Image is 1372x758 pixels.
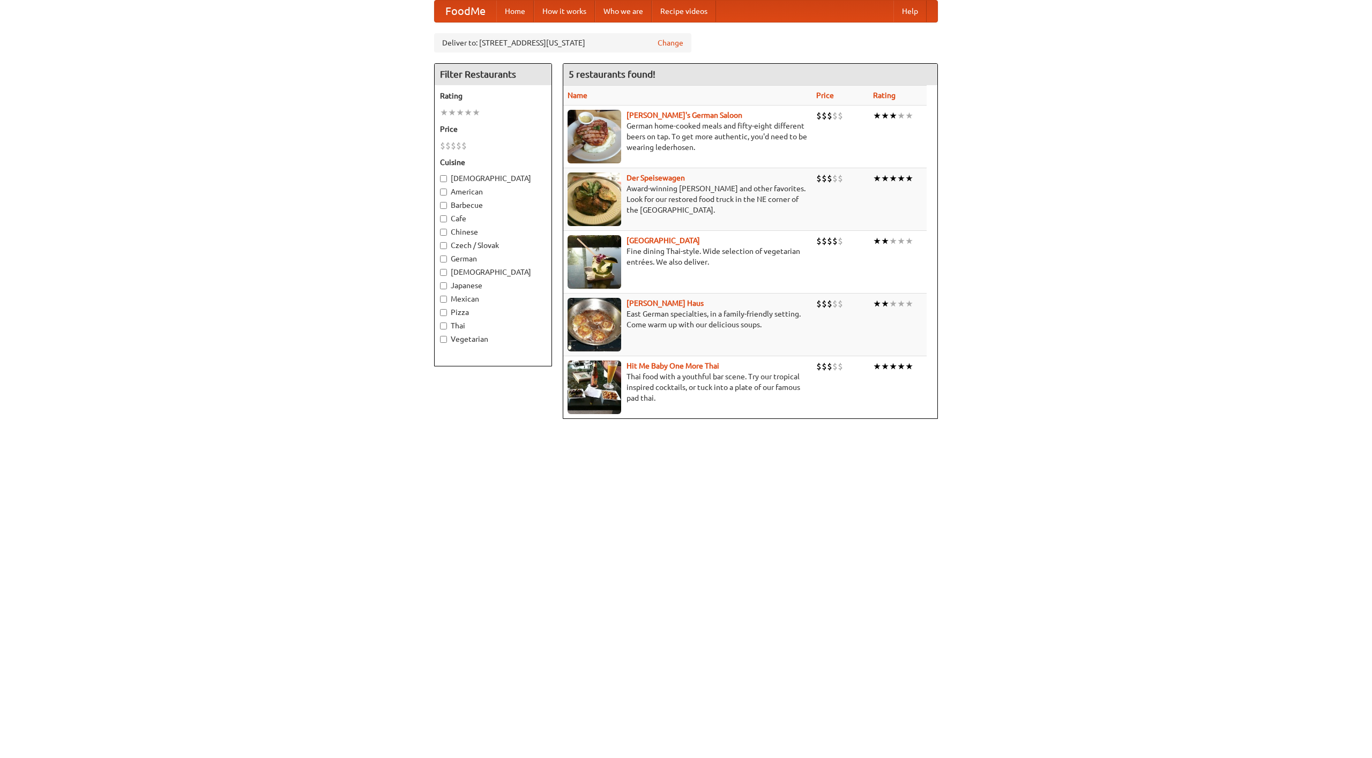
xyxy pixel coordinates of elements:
[568,172,621,226] img: speisewagen.jpg
[905,235,913,247] li: ★
[889,298,897,310] li: ★
[816,172,822,184] li: $
[440,334,546,344] label: Vegetarian
[627,362,719,370] b: Hit Me Baby One More Thai
[456,107,464,118] li: ★
[568,183,808,215] p: Award-winning [PERSON_NAME] and other favorites. Look for our restored food truck in the NE corne...
[627,174,685,182] a: Der Speisewagen
[440,294,546,304] label: Mexican
[440,229,447,236] input: Chinese
[897,235,905,247] li: ★
[440,140,445,152] li: $
[881,361,889,372] li: ★
[496,1,534,22] a: Home
[838,235,843,247] li: $
[461,140,467,152] li: $
[889,235,897,247] li: ★
[827,110,832,122] li: $
[838,172,843,184] li: $
[472,107,480,118] li: ★
[822,110,827,122] li: $
[435,64,551,85] h4: Filter Restaurants
[838,298,843,310] li: $
[905,361,913,372] li: ★
[434,33,691,52] div: Deliver to: [STREET_ADDRESS][US_STATE]
[822,172,827,184] li: $
[897,361,905,372] li: ★
[889,110,897,122] li: ★
[832,298,838,310] li: $
[435,1,496,22] a: FoodMe
[905,172,913,184] li: ★
[595,1,652,22] a: Who we are
[534,1,595,22] a: How it works
[873,298,881,310] li: ★
[448,107,456,118] li: ★
[440,267,546,277] label: [DEMOGRAPHIC_DATA]
[569,69,655,79] ng-pluralize: 5 restaurants found!
[873,235,881,247] li: ★
[568,121,808,153] p: German home-cooked meals and fifty-eight different beers on tap. To get more authentic, you'd nee...
[440,240,546,251] label: Czech / Slovak
[822,235,827,247] li: $
[440,157,546,168] h5: Cuisine
[440,186,546,197] label: American
[881,110,889,122] li: ★
[568,361,621,414] img: babythai.jpg
[822,298,827,310] li: $
[440,124,546,134] h5: Price
[873,172,881,184] li: ★
[832,361,838,372] li: $
[568,298,621,351] img: kohlhaus.jpg
[893,1,927,22] a: Help
[873,110,881,122] li: ★
[440,282,447,289] input: Japanese
[568,309,808,330] p: East German specialties, in a family-friendly setting. Come warm up with our delicious soups.
[897,110,905,122] li: ★
[816,298,822,310] li: $
[652,1,716,22] a: Recipe videos
[568,235,621,289] img: satay.jpg
[881,172,889,184] li: ★
[440,269,447,276] input: [DEMOGRAPHIC_DATA]
[464,107,472,118] li: ★
[827,361,832,372] li: $
[440,200,546,211] label: Barbecue
[440,336,447,343] input: Vegetarian
[832,235,838,247] li: $
[889,172,897,184] li: ★
[827,235,832,247] li: $
[889,361,897,372] li: ★
[440,107,448,118] li: ★
[827,172,832,184] li: $
[838,361,843,372] li: $
[881,298,889,310] li: ★
[445,140,451,152] li: $
[440,91,546,101] h5: Rating
[897,172,905,184] li: ★
[440,213,546,224] label: Cafe
[905,298,913,310] li: ★
[816,110,822,122] li: $
[822,361,827,372] li: $
[873,91,896,100] a: Rating
[873,361,881,372] li: ★
[627,299,704,307] a: [PERSON_NAME] Haus
[440,280,546,291] label: Japanese
[568,246,808,267] p: Fine dining Thai-style. Wide selection of vegetarian entrées. We also deliver.
[827,298,832,310] li: $
[456,140,461,152] li: $
[627,236,700,245] a: [GEOGRAPHIC_DATA]
[897,298,905,310] li: ★
[627,111,742,119] a: [PERSON_NAME]'s German Saloon
[440,322,447,329] input: Thai
[440,253,546,264] label: German
[568,110,621,163] img: esthers.jpg
[816,235,822,247] li: $
[881,235,889,247] li: ★
[658,37,683,48] a: Change
[832,110,838,122] li: $
[440,320,546,331] label: Thai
